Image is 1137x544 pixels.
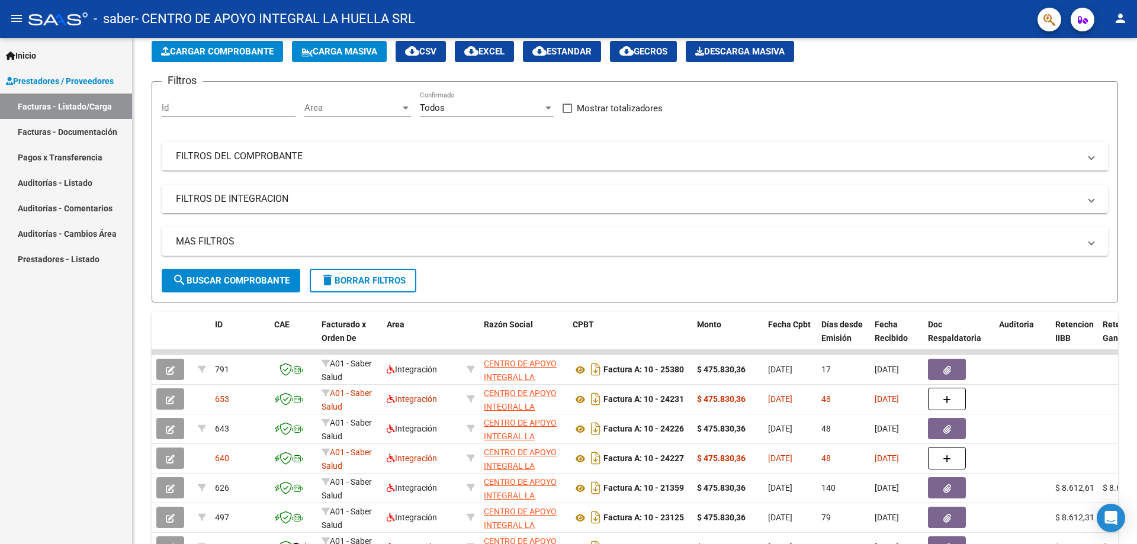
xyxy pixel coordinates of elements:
span: Carga Masiva [301,46,377,57]
span: Area [304,102,400,113]
span: [DATE] [875,513,899,522]
span: 643 [215,424,229,433]
strong: Factura A: 10 - 24231 [603,395,684,404]
span: A01 - Saber Salud [322,448,372,471]
strong: $ 475.830,36 [697,365,746,374]
span: 79 [821,513,831,522]
i: Descargar documento [588,390,603,408]
span: CENTRO DE APOYO INTEGRAL LA HUELLA SRL [484,388,557,425]
span: $ 8.612,61 [1055,483,1094,493]
strong: Factura A: 10 - 24226 [603,424,684,434]
strong: Factura A: 10 - 24227 [603,454,684,463]
datatable-header-cell: CAE [269,312,317,364]
i: Descargar documento [588,508,603,527]
datatable-header-cell: Facturado x Orden De [317,312,382,364]
span: Razón Social [484,320,533,329]
strong: Factura A: 10 - 25380 [603,365,684,375]
div: 30716231107 [484,475,563,500]
span: Integración [387,424,437,433]
datatable-header-cell: Doc Respaldatoria [923,312,994,364]
mat-icon: search [172,273,187,287]
span: 48 [821,424,831,433]
button: Descarga Masiva [686,41,794,62]
span: Inicio [6,49,36,62]
button: Estandar [523,41,601,62]
span: [DATE] [875,365,899,374]
span: [DATE] [875,483,899,493]
span: [DATE] [875,424,899,433]
span: CENTRO DE APOYO INTEGRAL LA HUELLA SRL [484,477,557,514]
span: A01 - Saber Salud [322,418,372,441]
datatable-header-cell: Area [382,312,462,364]
mat-icon: cloud_download [619,44,634,58]
mat-icon: cloud_download [532,44,547,58]
button: Cargar Comprobante [152,41,283,62]
datatable-header-cell: CPBT [568,312,692,364]
span: [DATE] [768,424,792,433]
span: [DATE] [768,394,792,404]
span: Integración [387,394,437,404]
span: Facturado x Orden De [322,320,366,343]
span: CPBT [573,320,594,329]
span: Integración [387,365,437,374]
i: Descargar documento [588,449,603,468]
span: CENTRO DE APOYO INTEGRAL LA HUELLA SRL [484,418,557,455]
datatable-header-cell: Retencion IIBB [1051,312,1098,364]
strong: Factura A: 10 - 23125 [603,513,684,523]
datatable-header-cell: Razón Social [479,312,568,364]
span: Integración [387,453,437,463]
span: [DATE] [768,365,792,374]
span: Doc Respaldatoria [928,320,981,343]
span: Prestadores / Proveedores [6,75,114,88]
span: 48 [821,394,831,404]
mat-panel-title: MAS FILTROS [176,235,1080,248]
span: Auditoria [999,320,1034,329]
div: 30716231107 [484,357,563,382]
span: Area [387,320,404,329]
span: A01 - Saber Salud [322,388,372,411]
mat-icon: cloud_download [464,44,478,58]
span: Integración [387,483,437,493]
span: Fecha Cpbt [768,320,811,329]
datatable-header-cell: Fecha Recibido [870,312,923,364]
span: 640 [215,453,229,463]
app-download-masive: Descarga masiva de comprobantes (adjuntos) [686,41,794,62]
span: [DATE] [875,394,899,404]
mat-expansion-panel-header: MAS FILTROS [162,227,1108,256]
button: Buscar Comprobante [162,269,300,292]
span: Buscar Comprobante [172,275,290,286]
span: Descarga Masiva [695,46,785,57]
button: EXCEL [455,41,514,62]
span: 791 [215,365,229,374]
datatable-header-cell: Auditoria [994,312,1051,364]
span: - CENTRO DE APOYO INTEGRAL LA HUELLA SRL [135,6,415,32]
span: Días desde Emisión [821,320,863,343]
strong: Factura A: 10 - 21359 [603,484,684,493]
span: Mostrar totalizadores [577,101,663,115]
button: Borrar Filtros [310,269,416,292]
span: CENTRO DE APOYO INTEGRAL LA HUELLA SRL [484,448,557,484]
span: Gecros [619,46,667,57]
mat-icon: person [1113,11,1128,25]
strong: $ 475.830,36 [697,424,746,433]
strong: $ 475.830,36 [697,483,746,493]
div: 30716231107 [484,446,563,471]
span: Fecha Recibido [875,320,908,343]
span: 140 [821,483,836,493]
div: 30716231107 [484,416,563,441]
button: CSV [396,41,446,62]
datatable-header-cell: Días desde Emisión [817,312,870,364]
span: ID [215,320,223,329]
span: Retencion IIBB [1055,320,1094,343]
span: A01 - Saber Salud [322,359,372,382]
datatable-header-cell: Fecha Cpbt [763,312,817,364]
mat-icon: cloud_download [405,44,419,58]
span: [DATE] [768,513,792,522]
h3: Filtros [162,72,203,89]
mat-panel-title: FILTROS DE INTEGRACION [176,192,1080,205]
span: [DATE] [768,453,792,463]
i: Descargar documento [588,478,603,497]
div: 30716231107 [484,505,563,530]
span: $ 8.612,31 [1055,513,1094,522]
mat-panel-title: FILTROS DEL COMPROBANTE [176,150,1080,163]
